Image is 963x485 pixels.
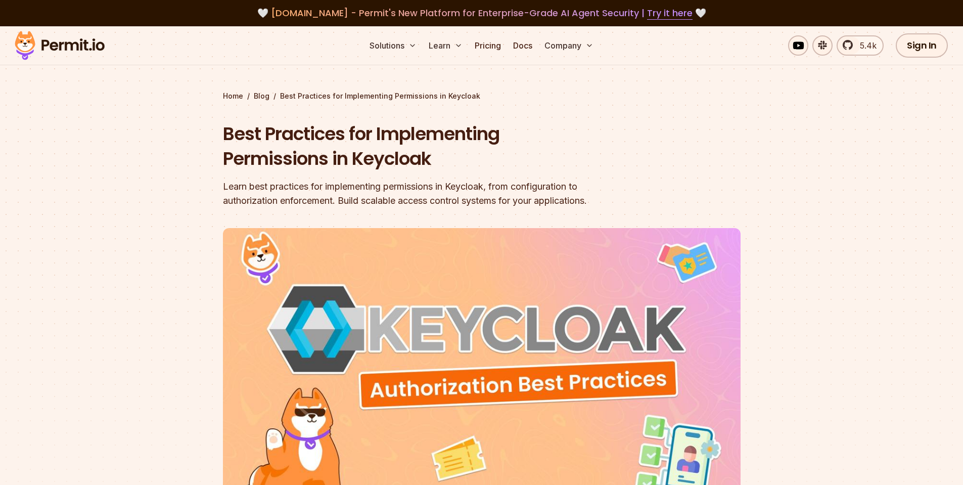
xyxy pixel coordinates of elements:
h1: Best Practices for Implementing Permissions in Keycloak [223,121,611,171]
img: Permit logo [10,28,109,63]
span: [DOMAIN_NAME] - Permit's New Platform for Enterprise-Grade AI Agent Security | [271,7,693,19]
a: Home [223,91,243,101]
a: 5.4k [837,35,884,56]
a: Try it here [647,7,693,20]
div: Learn best practices for implementing permissions in Keycloak, from configuration to authorizatio... [223,180,611,208]
span: 5.4k [854,39,877,52]
a: Pricing [471,35,505,56]
button: Learn [425,35,467,56]
div: / / [223,91,741,101]
div: 🤍 🤍 [24,6,939,20]
button: Company [540,35,598,56]
button: Solutions [365,35,421,56]
a: Blog [254,91,269,101]
a: Docs [509,35,536,56]
a: Sign In [896,33,948,58]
